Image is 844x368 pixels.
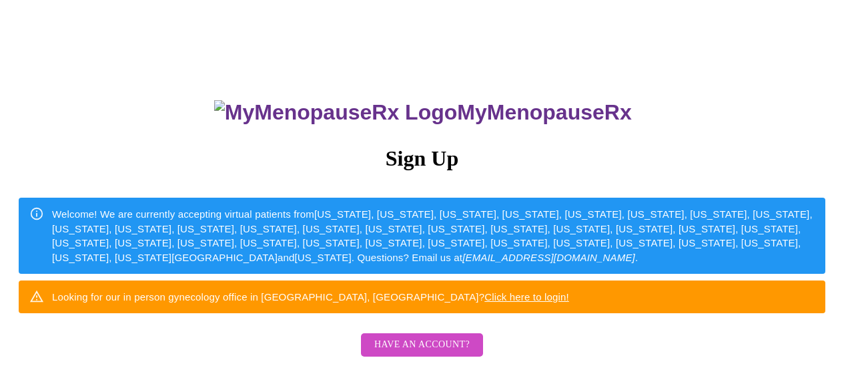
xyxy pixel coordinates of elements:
button: Have an account? [361,333,483,357]
img: MyMenopauseRx Logo [214,100,457,125]
h3: MyMenopauseRx [21,100,826,125]
a: Click here to login! [484,291,569,303]
a: Have an account? [358,348,486,359]
span: Have an account? [374,337,470,353]
em: [EMAIL_ADDRESS][DOMAIN_NAME] [462,252,635,263]
h3: Sign Up [19,146,825,171]
div: Welcome! We are currently accepting virtual patients from [US_STATE], [US_STATE], [US_STATE], [US... [52,202,815,270]
div: Looking for our in person gynecology office in [GEOGRAPHIC_DATA], [GEOGRAPHIC_DATA]? [52,285,569,309]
